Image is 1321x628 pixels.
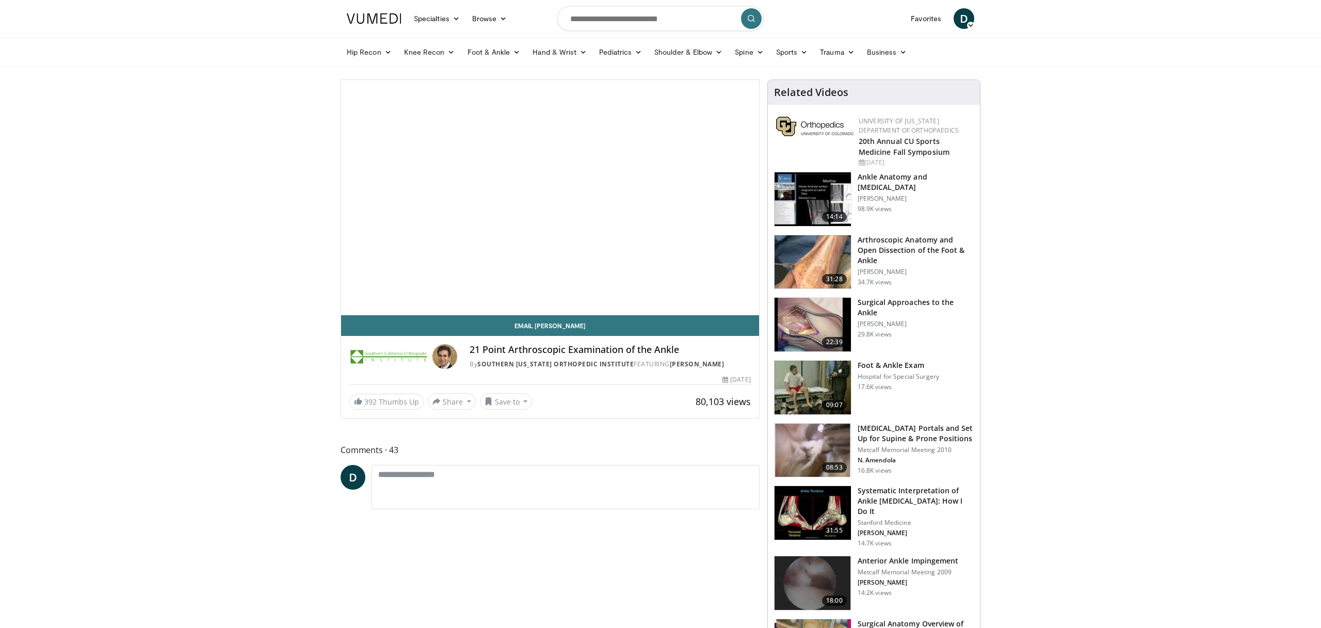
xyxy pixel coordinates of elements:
[858,589,892,597] p: 14.2K views
[861,42,913,62] a: Business
[696,395,751,408] span: 80,103 views
[822,400,847,410] span: 09:07
[858,556,959,566] h3: Anterior Ankle Impingement
[775,361,851,414] img: 9953_3.png.150x105_q85_crop-smart_upscale.jpg
[858,297,974,318] h3: Surgical Approaches to the Ankle
[858,446,974,454] p: Metcalf Memorial Meeting 2010
[858,235,974,266] h3: Arthroscopic Anatomy and Open Dissection of the Foot & Ankle
[814,42,861,62] a: Trauma
[905,8,947,29] a: Favorites
[775,424,851,477] img: amend3_3.png.150x105_q85_crop-smart_upscale.jpg
[858,529,974,537] p: [PERSON_NAME]
[822,525,847,536] span: 31:55
[477,360,634,368] a: Southern [US_STATE] Orthopedic Institute
[859,158,972,167] div: [DATE]
[364,397,377,407] span: 392
[398,42,461,62] a: Knee Recon
[341,443,760,457] span: Comments 43
[774,486,974,548] a: 31:55 Systematic Interpretation of Ankle [MEDICAL_DATA]: How I Do It Stanford Medicine [PERSON_NA...
[858,278,892,286] p: 34.7K views
[858,486,974,517] h3: Systematic Interpretation of Ankle [MEDICAL_DATA]: How I Do It
[775,172,851,226] img: d079e22e-f623-40f6-8657-94e85635e1da.150x105_q85_crop-smart_upscale.jpg
[341,42,398,62] a: Hip Recon
[774,235,974,289] a: 31:28 Arthroscopic Anatomy and Open Dissection of the Foot & Ankle [PERSON_NAME] 34.7K views
[858,423,974,444] h3: [MEDICAL_DATA] Portals and Set Up for Supine & Prone Positions
[722,375,750,384] div: [DATE]
[593,42,648,62] a: Pediatrics
[776,117,853,136] img: 355603a8-37da-49b6-856f-e00d7e9307d3.png.150x105_q85_autocrop_double_scale_upscale_version-0.2.png
[347,13,401,24] img: VuMedi Logo
[432,344,457,369] img: Avatar
[729,42,769,62] a: Spine
[859,117,959,135] a: University of [US_STATE] Department of Orthopaedics
[774,556,974,610] a: 18:00 Anterior Ankle Impingement Metcalf Memorial Meeting 2009 [PERSON_NAME] 14.2K views
[858,539,892,548] p: 14.7K views
[858,205,892,213] p: 98.9K views
[526,42,593,62] a: Hand & Wrist
[480,393,533,410] button: Save to
[774,172,974,227] a: 14:14 Ankle Anatomy and [MEDICAL_DATA] [PERSON_NAME] 98.9K views
[858,373,939,381] p: Hospital for Special Surgery
[775,298,851,351] img: 27463190-6349-4d0c-bdb3-f372be2c3ba7.150x105_q85_crop-smart_upscale.jpg
[858,568,959,576] p: Metcalf Memorial Meeting 2009
[858,268,974,276] p: [PERSON_NAME]
[557,6,764,31] input: Search topics, interventions
[858,519,974,527] p: Stanford Medicine
[648,42,729,62] a: Shoulder & Elbow
[858,578,959,587] p: [PERSON_NAME]
[858,466,892,475] p: 16.8K views
[775,235,851,289] img: widescreen_open_anatomy_100000664_3.jpg.150x105_q85_crop-smart_upscale.jpg
[466,8,513,29] a: Browse
[858,320,974,328] p: [PERSON_NAME]
[774,423,974,478] a: 08:53 [MEDICAL_DATA] Portals and Set Up for Supine & Prone Positions Metcalf Memorial Meeting 201...
[341,80,759,315] video-js: Video Player
[349,344,428,369] img: Southern California Orthopedic Institute
[822,595,847,606] span: 18:00
[858,172,974,192] h3: Ankle Anatomy and [MEDICAL_DATA]
[341,465,365,490] a: D
[461,42,527,62] a: Foot & Ankle
[858,195,974,203] p: [PERSON_NAME]
[822,212,847,222] span: 14:14
[822,462,847,473] span: 08:53
[470,344,750,356] h4: 21 Point Arthroscopic Examination of the Ankle
[775,556,851,610] img: saltz_0_3.png.150x105_q85_crop-smart_upscale.jpg
[408,8,466,29] a: Specialties
[470,360,750,369] div: By FEATURING
[775,486,851,540] img: ed2f2a3b-453b-45ea-a443-57fbd69e4c5c.150x105_q85_crop-smart_upscale.jpg
[349,394,424,410] a: 392 Thumbs Up
[822,337,847,347] span: 22:39
[774,86,848,99] h4: Related Videos
[858,383,892,391] p: 17.6K views
[954,8,974,29] a: D
[858,330,892,339] p: 29.8K views
[822,274,847,284] span: 31:28
[774,360,974,415] a: 09:07 Foot & Ankle Exam Hospital for Special Surgery 17.6K views
[341,315,759,336] a: Email [PERSON_NAME]
[858,456,974,464] p: N. Amendola
[770,42,814,62] a: Sports
[859,136,949,157] a: 20th Annual CU Sports Medicine Fall Symposium
[858,360,939,371] h3: Foot & Ankle Exam
[670,360,724,368] a: [PERSON_NAME]
[428,393,476,410] button: Share
[774,297,974,352] a: 22:39 Surgical Approaches to the Ankle [PERSON_NAME] 29.8K views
